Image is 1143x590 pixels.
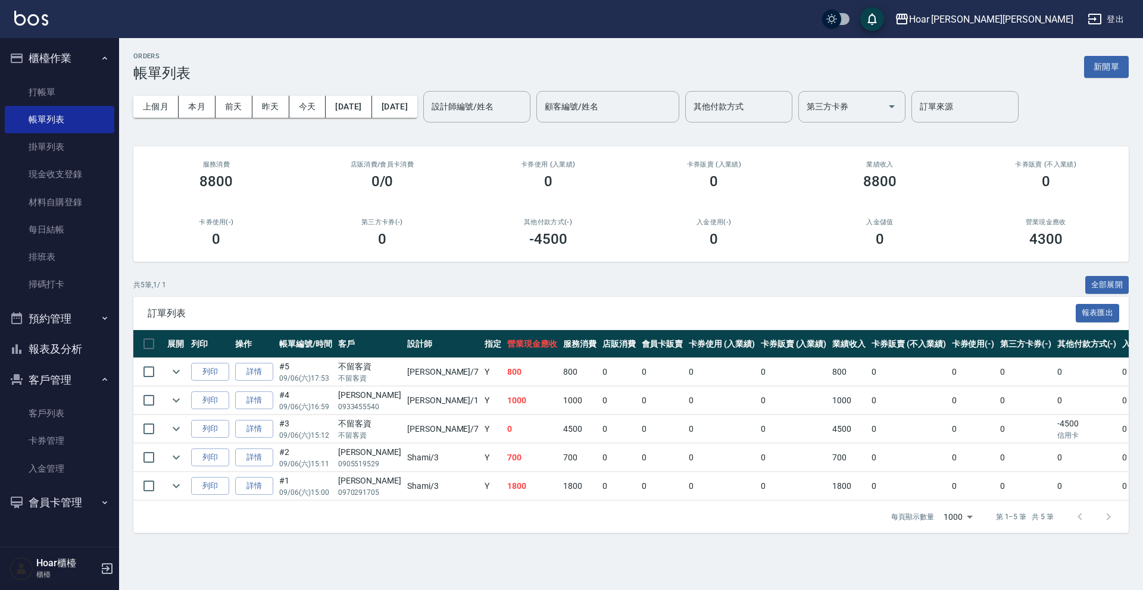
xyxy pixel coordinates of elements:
button: expand row [167,420,185,438]
h3: 0 [710,231,718,247]
td: 0 [639,415,686,443]
td: Shami /3 [404,444,482,472]
h2: 卡券使用(-) [148,218,285,226]
a: 卡券管理 [5,427,114,454]
p: 09/06 (六) 17:53 [279,373,332,384]
td: Y [482,358,504,386]
td: 1000 [560,387,599,415]
button: save [860,7,884,31]
td: 0 [599,415,639,443]
th: 卡券使用(-) [949,330,998,358]
td: 1000 [829,387,869,415]
h3: 4300 [1029,231,1063,247]
h3: 0 [544,173,552,190]
td: 0 [599,387,639,415]
button: [DATE] [326,96,371,118]
button: Open [882,97,901,116]
td: #2 [276,444,335,472]
td: [PERSON_NAME] /1 [404,387,482,415]
td: Y [482,472,504,500]
td: 0 [758,387,830,415]
p: 每頁顯示數量 [891,511,934,522]
th: 卡券使用 (入業績) [686,330,758,358]
div: Hoar [PERSON_NAME][PERSON_NAME] [909,12,1073,27]
th: 列印 [188,330,232,358]
p: 09/06 (六) 15:11 [279,459,332,469]
td: 0 [869,358,948,386]
th: 展開 [164,330,188,358]
a: 詳情 [235,391,273,410]
button: 列印 [191,448,229,467]
button: 列印 [191,477,229,495]
td: 0 [686,415,758,443]
h2: 入金使用(-) [645,218,783,226]
td: 0 [639,444,686,472]
button: [DATE] [372,96,417,118]
td: 0 [639,387,686,415]
button: 今天 [289,96,326,118]
td: Shami /3 [404,472,482,500]
td: 700 [829,444,869,472]
p: 櫃檯 [36,569,97,580]
p: 信用卡 [1057,430,1117,441]
td: 0 [758,415,830,443]
a: 詳情 [235,448,273,467]
td: 1800 [504,472,560,500]
h2: ORDERS [133,52,190,60]
a: 材料自購登錄 [5,189,114,216]
p: 0905519529 [338,459,401,469]
div: 不留客資 [338,360,401,373]
a: 入金管理 [5,455,114,482]
a: 掛單列表 [5,133,114,161]
button: 登出 [1083,8,1129,30]
td: Y [482,444,504,472]
div: [PERSON_NAME] [338,475,401,487]
th: 營業現金應收 [504,330,560,358]
th: 帳單編號/時間 [276,330,335,358]
td: #1 [276,472,335,500]
p: 不留客資 [338,430,401,441]
button: 客戶管理 [5,365,114,396]
th: 會員卡販賣 [639,330,686,358]
button: expand row [167,391,185,409]
p: 不留客資 [338,373,401,384]
td: 0 [1054,358,1120,386]
div: [PERSON_NAME] [338,446,401,459]
td: [PERSON_NAME] /7 [404,358,482,386]
td: 1800 [560,472,599,500]
th: 卡券販賣 (入業績) [758,330,830,358]
td: 0 [1054,387,1120,415]
td: 0 [639,358,686,386]
td: 0 [997,444,1054,472]
button: 預約管理 [5,303,114,334]
th: 第三方卡券(-) [997,330,1054,358]
td: 0 [758,444,830,472]
button: 列印 [191,391,229,410]
td: 0 [1054,444,1120,472]
h5: Hoar櫃檯 [36,557,97,569]
td: 0 [949,472,998,500]
td: #3 [276,415,335,443]
p: 0933455540 [338,401,401,412]
th: 卡券販賣 (不入業績) [869,330,948,358]
button: 列印 [191,420,229,438]
td: #4 [276,387,335,415]
div: 不留客資 [338,418,401,430]
h2: 店販消費 /會員卡消費 [314,161,451,168]
button: Hoar [PERSON_NAME][PERSON_NAME] [890,7,1078,32]
th: 操作 [232,330,276,358]
p: 09/06 (六) 15:12 [279,430,332,441]
td: 0 [869,415,948,443]
img: Logo [14,11,48,26]
a: 打帳單 [5,79,114,106]
td: 0 [997,358,1054,386]
th: 客戶 [335,330,404,358]
p: 0970291705 [338,487,401,498]
h2: 卡券販賣 (不入業績) [977,161,1114,168]
td: 0 [949,444,998,472]
td: -4500 [1054,415,1120,443]
a: 每日結帳 [5,216,114,243]
a: 新開單 [1084,61,1129,72]
td: 4500 [829,415,869,443]
h2: 卡券販賣 (入業績) [645,161,783,168]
